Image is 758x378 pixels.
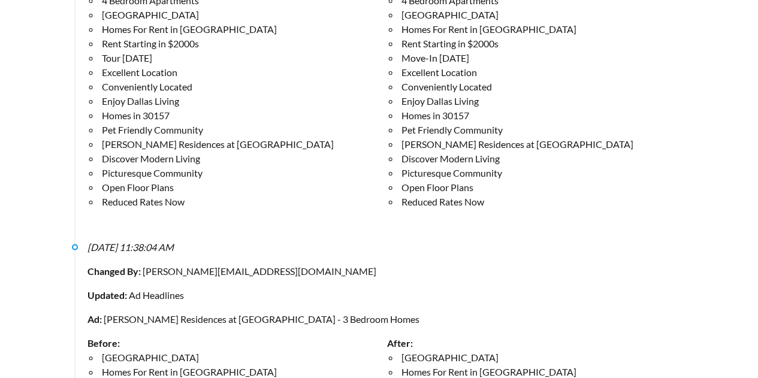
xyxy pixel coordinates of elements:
[99,137,387,152] li: [PERSON_NAME] Residences at [GEOGRAPHIC_DATA]
[399,152,687,166] li: Discover Modern Living
[99,123,387,137] li: Pet Friendly Community
[399,37,687,51] li: Rent Starting in $2000s
[99,80,387,94] li: Conveniently Located
[87,288,686,303] div: Ad Headlines
[399,51,687,65] li: Move-In [DATE]
[87,313,104,325] strong: Ad:
[387,337,413,349] strong: After:
[99,108,387,123] li: Homes in 30157
[399,65,687,80] li: Excellent Location
[399,80,687,94] li: Conveniently Located
[399,22,687,37] li: Homes For Rent in [GEOGRAPHIC_DATA]
[99,94,387,108] li: Enjoy Dallas Living
[399,195,687,209] li: Reduced Rates Now
[99,195,387,209] li: Reduced Rates Now
[399,180,687,195] li: Open Floor Plans
[99,166,387,180] li: Picturesque Community
[104,313,419,325] a: [PERSON_NAME] Residences at [GEOGRAPHIC_DATA] - 3 Bedroom Homes
[99,180,387,195] li: Open Floor Plans
[399,123,687,137] li: Pet Friendly Community
[87,337,120,349] strong: Before:
[99,65,387,80] li: Excellent Location
[399,94,687,108] li: Enjoy Dallas Living
[399,166,687,180] li: Picturesque Community
[87,289,129,301] strong: Updated:
[87,264,686,279] div: [PERSON_NAME][EMAIL_ADDRESS][DOMAIN_NAME]
[99,22,387,37] li: Homes For Rent in [GEOGRAPHIC_DATA]
[99,152,387,166] li: Discover Modern Living
[87,241,174,253] i: [DATE] 11:38:04 AM
[87,265,143,277] strong: Changed By:
[99,350,387,365] li: [GEOGRAPHIC_DATA]
[399,108,687,123] li: Homes in 30157
[99,37,387,51] li: Rent Starting in $2000s
[99,51,387,65] li: Tour [DATE]
[399,8,687,22] li: [GEOGRAPHIC_DATA]
[399,137,687,152] li: [PERSON_NAME] Residences at [GEOGRAPHIC_DATA]
[99,8,387,22] li: [GEOGRAPHIC_DATA]
[399,350,687,365] li: [GEOGRAPHIC_DATA]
